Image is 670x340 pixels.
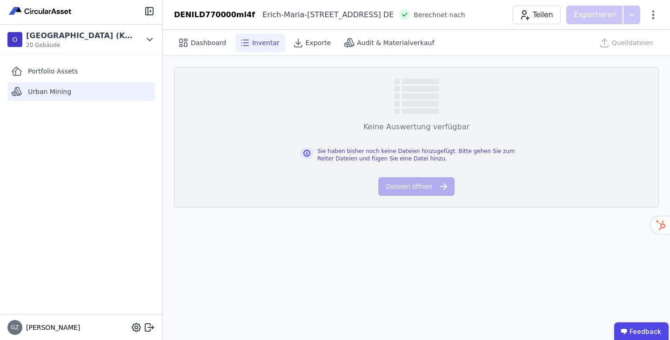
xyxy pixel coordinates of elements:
[174,9,255,20] div: DENILD770000ml4f
[414,10,465,20] span: Berechnet nach
[394,79,439,114] img: empty-state
[7,6,74,17] img: Concular
[378,177,454,196] button: Dateien öffnen
[306,38,331,47] span: Exporte
[28,87,71,96] span: Urban Mining
[317,147,533,162] div: Sie haben bisher noch keine Dateien hinzugefügt. Bitte gehen Sie zum Reiter Dateien und fügen Sie...
[574,9,619,20] p: Exportieren
[255,9,394,20] div: Erich-Maria-[STREET_ADDRESS] DE
[363,121,469,133] div: Keine Auswertung verfügbar
[22,323,80,332] span: [PERSON_NAME]
[252,38,280,47] span: Inventar
[26,30,133,41] div: [GEOGRAPHIC_DATA] (Köster)
[11,325,19,330] span: GZ
[28,67,78,76] span: Portfolio Assets
[357,38,434,47] span: Audit & Materialverkauf
[191,38,226,47] span: Dashboard
[513,6,561,24] button: Teilen
[26,41,133,49] span: 20 Gebäude
[7,32,22,47] div: O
